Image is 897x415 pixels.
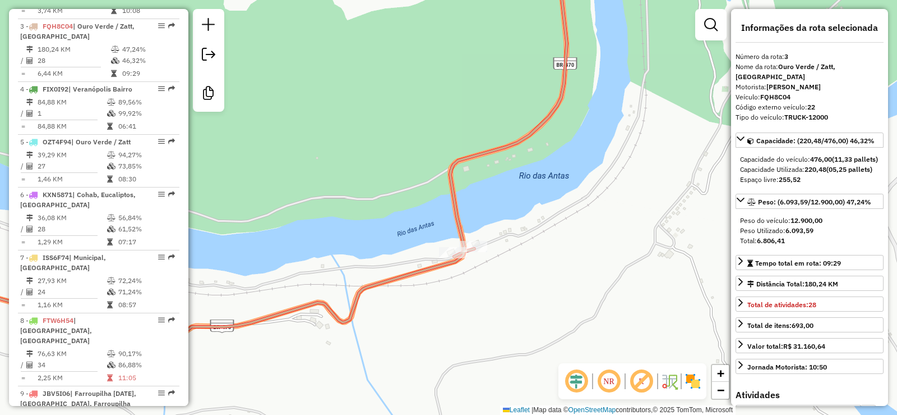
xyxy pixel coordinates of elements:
strong: 6.093,59 [785,226,813,235]
strong: 255,52 [779,175,801,184]
td: 47,24% [122,44,175,55]
td: 84,88 KM [37,97,107,108]
a: Leaflet [503,406,530,414]
strong: 3 [784,52,788,61]
a: Total de itens:693,00 [736,317,884,332]
i: % de utilização do peso [107,350,115,357]
i: % de utilização do peso [107,99,115,106]
a: Zoom out [712,382,729,399]
td: 61,52% [118,224,174,235]
span: Ocultar deslocamento [563,368,590,395]
a: Exportar sessão [197,43,220,69]
strong: [PERSON_NAME] [766,83,821,91]
div: Nome da rota: [736,62,884,82]
a: Nova sessão e pesquisa [197,13,220,39]
span: ISS6F74 [43,253,69,262]
div: Número da rota: [736,52,884,62]
td: 34 [37,359,107,371]
span: Ocultar NR [595,368,622,395]
td: 11:05 [118,372,174,384]
span: 7 - [20,253,106,272]
div: Valor total: [747,341,825,352]
td: 1 [37,108,107,119]
td: 10:08 [122,5,175,16]
em: Rota exportada [168,22,175,29]
td: = [20,372,26,384]
td: 86,88% [118,359,174,371]
td: / [20,108,26,119]
td: 1,16 KM [37,299,107,311]
div: Capacidade Utilizada: [740,165,879,175]
i: Total de Atividades [26,163,33,170]
td: 39,29 KM [37,149,107,161]
span: Peso: (6.093,59/12.900,00) 47,24% [758,198,871,206]
div: Distância Total: [747,279,838,289]
strong: 693,00 [792,321,813,330]
td: 76,63 KM [37,348,107,359]
i: Tempo total em rota [107,176,113,183]
strong: 28 [808,300,816,309]
span: FTW6H54 [43,316,73,325]
i: Tempo total em rota [107,239,113,245]
i: Total de Atividades [26,226,33,232]
i: % de utilização do peso [107,215,115,221]
span: 180,24 KM [804,280,838,288]
span: Tempo total em rota: 09:29 [755,259,841,267]
strong: 220,48 [804,165,826,174]
i: % de utilização da cubagem [111,57,119,64]
i: Total de Atividades [26,110,33,117]
div: Motorista: [736,82,884,92]
div: Total: [740,236,879,246]
td: = [20,121,26,132]
span: 4 - [20,85,132,93]
i: % de utilização do peso [107,152,115,158]
i: % de utilização da cubagem [107,163,115,170]
div: Código externo veículo: [736,102,884,112]
i: % de utilização da cubagem [107,226,115,232]
a: Exibir filtros [700,13,722,36]
i: Distância Total [26,99,33,106]
span: 6 - [20,190,136,209]
img: Fluxo de ruas [660,372,678,390]
td: 1,46 KM [37,174,107,185]
span: 3 - [20,22,135,40]
i: % de utilização do peso [107,277,115,284]
td: = [20,5,26,16]
td: 09:29 [122,68,175,79]
div: Jornada Motorista: 10:50 [747,362,827,372]
td: 90,17% [118,348,174,359]
a: Jornada Motorista: 10:50 [736,359,884,374]
div: Capacidade do veículo: [740,154,879,165]
strong: (05,25 pallets) [826,165,872,174]
strong: (11,33 pallets) [832,155,878,163]
div: Veículo: [736,92,884,102]
td: 94,27% [118,149,174,161]
td: 27 [37,161,107,172]
strong: TRUCK-12000 [784,113,828,121]
em: Opções [158,317,165,323]
a: Criar modelo [197,82,220,107]
i: Distância Total [26,350,33,357]
i: % de utilização do peso [111,46,119,53]
td: = [20,299,26,311]
td: / [20,55,26,66]
em: Rota exportada [168,390,175,396]
i: % de utilização da cubagem [107,362,115,368]
td: 56,84% [118,212,174,224]
td: 28 [37,224,107,235]
div: Tipo do veículo: [736,112,884,122]
em: Rota exportada [168,138,175,145]
span: OZT4F94 [43,138,71,146]
span: Capacidade: (220,48/476,00) 46,32% [756,136,875,145]
span: | Veranópolis Bairro [68,85,132,93]
em: Rota exportada [168,85,175,92]
i: Tempo total em rota [107,302,113,308]
a: OpenStreetMap [568,406,616,414]
td: 06:41 [118,121,174,132]
strong: FQH8C04 [760,93,790,101]
td: 08:30 [118,174,174,185]
a: Tempo total em rota: 09:29 [736,255,884,270]
em: Rota exportada [168,254,175,261]
td: / [20,161,26,172]
td: 73,85% [118,161,174,172]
